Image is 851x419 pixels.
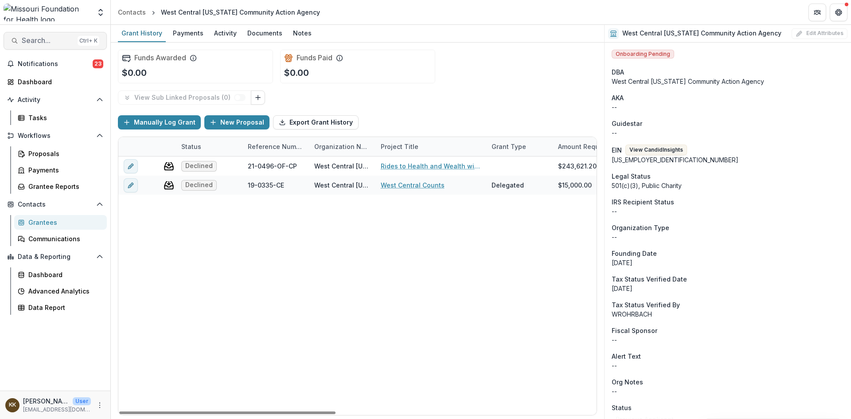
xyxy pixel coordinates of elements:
[4,197,107,211] button: Open Contacts
[375,137,486,156] div: Project Title
[134,94,234,102] p: View Sub Linked Proposals ( 0 )
[612,258,844,267] div: [DATE]
[612,387,844,396] p: --
[18,60,93,68] span: Notifications
[4,129,107,143] button: Open Workflows
[612,300,680,309] span: Tax Status Verified By
[612,377,643,387] span: Org Notes
[73,397,91,405] p: User
[4,32,107,50] button: Search...
[4,57,107,71] button: Notifications23
[314,161,370,171] div: West Central [US_STATE] Community Action Agency
[14,284,107,298] a: Advanced Analytics
[612,77,844,86] div: West Central [US_STATE] Community Action Agency
[612,197,674,207] span: IRS Recipient Status
[118,25,166,42] a: Grant History
[242,137,309,156] div: Reference Number
[185,162,213,170] span: Declined
[297,54,332,62] h2: Funds Paid
[78,36,99,46] div: Ctrl + K
[289,25,315,42] a: Notes
[558,180,592,190] div: $15,000.00
[612,67,624,77] span: DBA
[486,137,553,156] div: Grant Type
[612,232,844,242] p: --
[211,27,240,39] div: Activity
[381,180,445,190] a: West Central Counts
[4,74,107,89] a: Dashboard
[553,142,622,151] div: Amount Requested
[612,50,674,59] span: Onboarding Pending
[248,161,297,171] div: 21-0496-OF-CP
[792,28,847,39] button: Edit Attributes
[4,93,107,107] button: Open Activity
[612,361,844,370] p: --
[22,36,74,45] span: Search...
[114,6,324,19] nav: breadcrumb
[4,4,91,21] img: Missouri Foundation for Health logo
[486,142,531,151] div: Grant Type
[23,396,69,406] p: [PERSON_NAME]
[14,215,107,230] a: Grantees
[28,286,100,296] div: Advanced Analytics
[309,137,375,156] div: Organization Name
[242,142,309,151] div: Reference Number
[18,253,93,261] span: Data & Reporting
[612,284,844,293] p: [DATE]
[492,180,524,190] div: Delegated
[289,27,315,39] div: Notes
[211,25,240,42] a: Activity
[612,145,622,155] p: EIN
[114,6,149,19] a: Contacts
[612,274,687,284] span: Tax Status Verified Date
[612,155,844,164] div: [US_EMPLOYER_IDENTIFICATION_NUMBER]
[118,27,166,39] div: Grant History
[93,59,103,68] span: 23
[18,77,100,86] div: Dashboard
[18,96,93,104] span: Activity
[94,400,105,411] button: More
[14,267,107,282] a: Dashboard
[612,335,844,345] div: --
[612,403,632,412] span: Status
[122,66,147,79] p: $0.00
[169,25,207,42] a: Payments
[612,249,657,258] span: Founding Date
[94,4,107,21] button: Open entity switcher
[14,146,107,161] a: Proposals
[28,303,100,312] div: Data Report
[169,27,207,39] div: Payments
[808,4,826,21] button: Partners
[622,30,781,37] h2: West Central [US_STATE] Community Action Agency
[28,234,100,243] div: Communications
[553,137,641,156] div: Amount Requested
[23,406,91,414] p: [EMAIL_ADDRESS][DOMAIN_NAME]
[244,25,286,42] a: Documents
[558,161,597,171] div: $243,621.20
[176,137,242,156] div: Status
[118,90,251,105] button: View Sub Linked Proposals (0)
[124,178,138,192] button: edit
[14,163,107,177] a: Payments
[4,250,107,264] button: Open Data & Reporting
[204,115,269,129] button: New Proposal
[612,128,844,137] div: --
[284,66,309,79] p: $0.00
[612,93,624,102] span: AKA
[314,180,370,190] div: West Central [US_STATE] Community Action Agency
[18,132,93,140] span: Workflows
[251,90,265,105] button: Link Grants
[176,142,207,151] div: Status
[381,161,481,171] a: Rides to Health and Wealth with Regional Mobility Coordination
[14,110,107,125] a: Tasks
[612,119,642,128] span: Guidestar
[273,115,359,129] button: Export Grant History
[612,172,651,181] span: Legal Status
[375,142,424,151] div: Project Title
